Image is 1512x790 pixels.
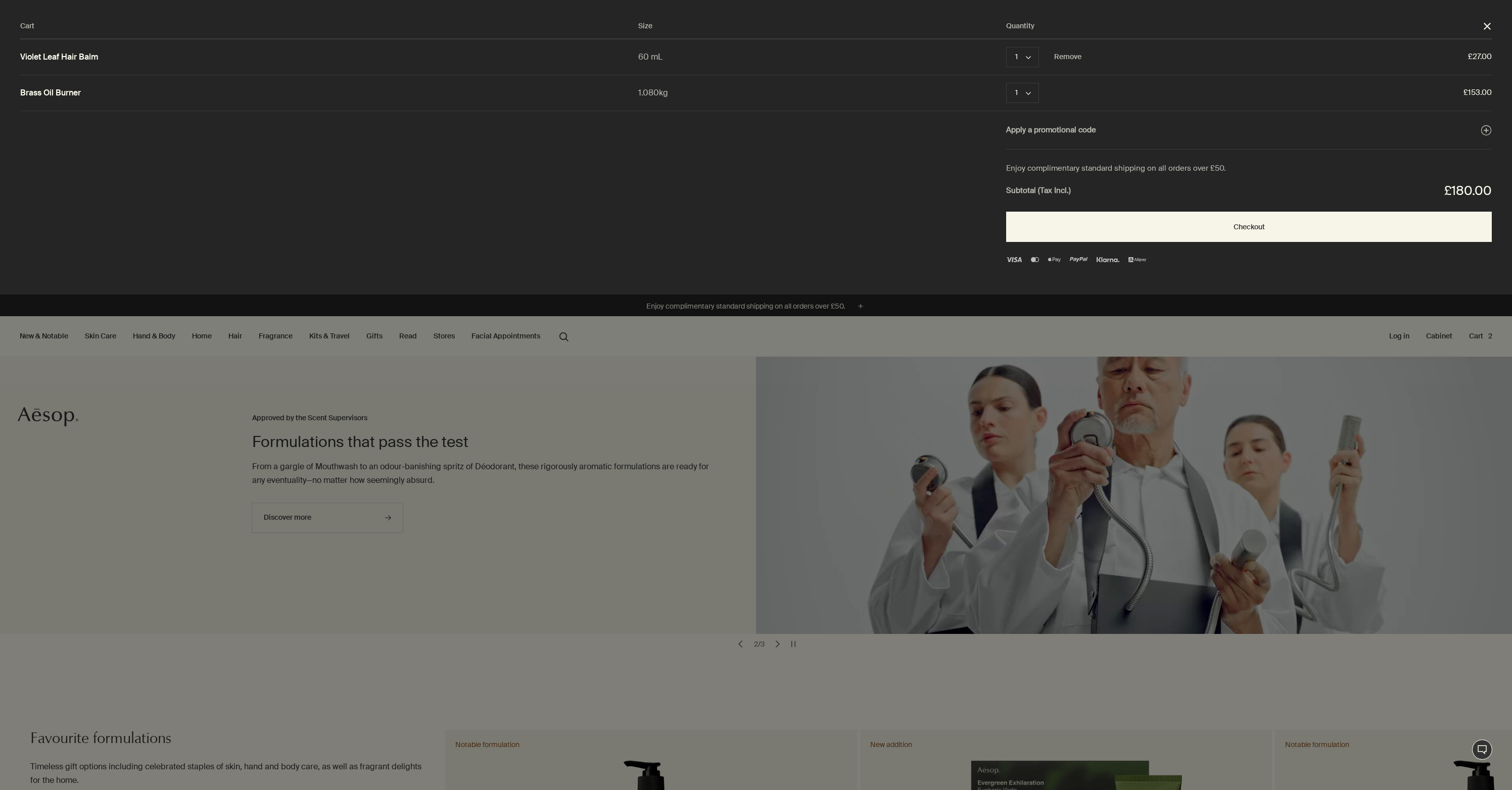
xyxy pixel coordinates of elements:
a: Violet Leaf Hair Balm [20,52,99,63]
div: 60 mL [638,50,1006,64]
button: Quantity 1 [1006,47,1039,67]
img: klarna (1) [1097,257,1119,262]
div: £180.00 [1444,180,1492,202]
button: Close [1483,22,1492,31]
div: Cart [20,20,638,32]
img: Apple Pay [1048,257,1060,262]
button: Apply a promotional code [1006,124,1492,137]
img: PayPal Logo [1070,257,1088,262]
button: Live Assistance [1472,739,1492,760]
img: Mastercard Logo [1031,257,1039,262]
img: ALIPAY2 [1128,257,1148,262]
img: Visa Logo [1006,257,1022,262]
span: £27.00 [1081,51,1492,64]
div: Enjoy complimentary standard shipping on all orders over £50. [1006,162,1492,175]
strong: Subtotal (Tax Incl.) [1006,184,1071,197]
a: Brass Oil Burner [20,88,81,98]
div: Quantity [1006,20,1483,32]
button: Checkout [1006,212,1492,242]
button: Remove [1054,51,1081,63]
button: Quantity 1 [1006,83,1039,103]
div: Size [638,20,1006,32]
span: £153.00 [1081,86,1492,100]
div: 1.080kg [638,86,1006,100]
